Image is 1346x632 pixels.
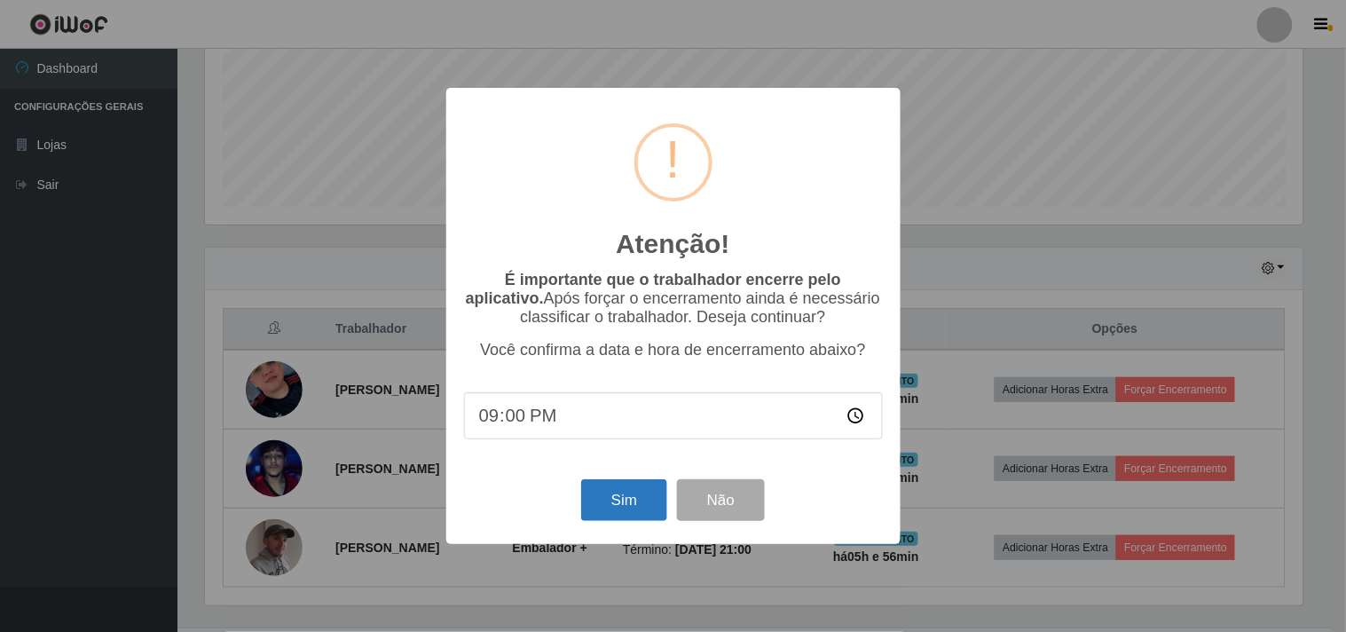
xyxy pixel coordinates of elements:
[581,479,667,521] button: Sim
[464,271,883,327] p: Após forçar o encerramento ainda é necessário classificar o trabalhador. Deseja continuar?
[466,271,841,307] b: É importante que o trabalhador encerre pelo aplicativo.
[616,228,729,260] h2: Atenção!
[677,479,765,521] button: Não
[464,341,883,359] p: Você confirma a data e hora de encerramento abaixo?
